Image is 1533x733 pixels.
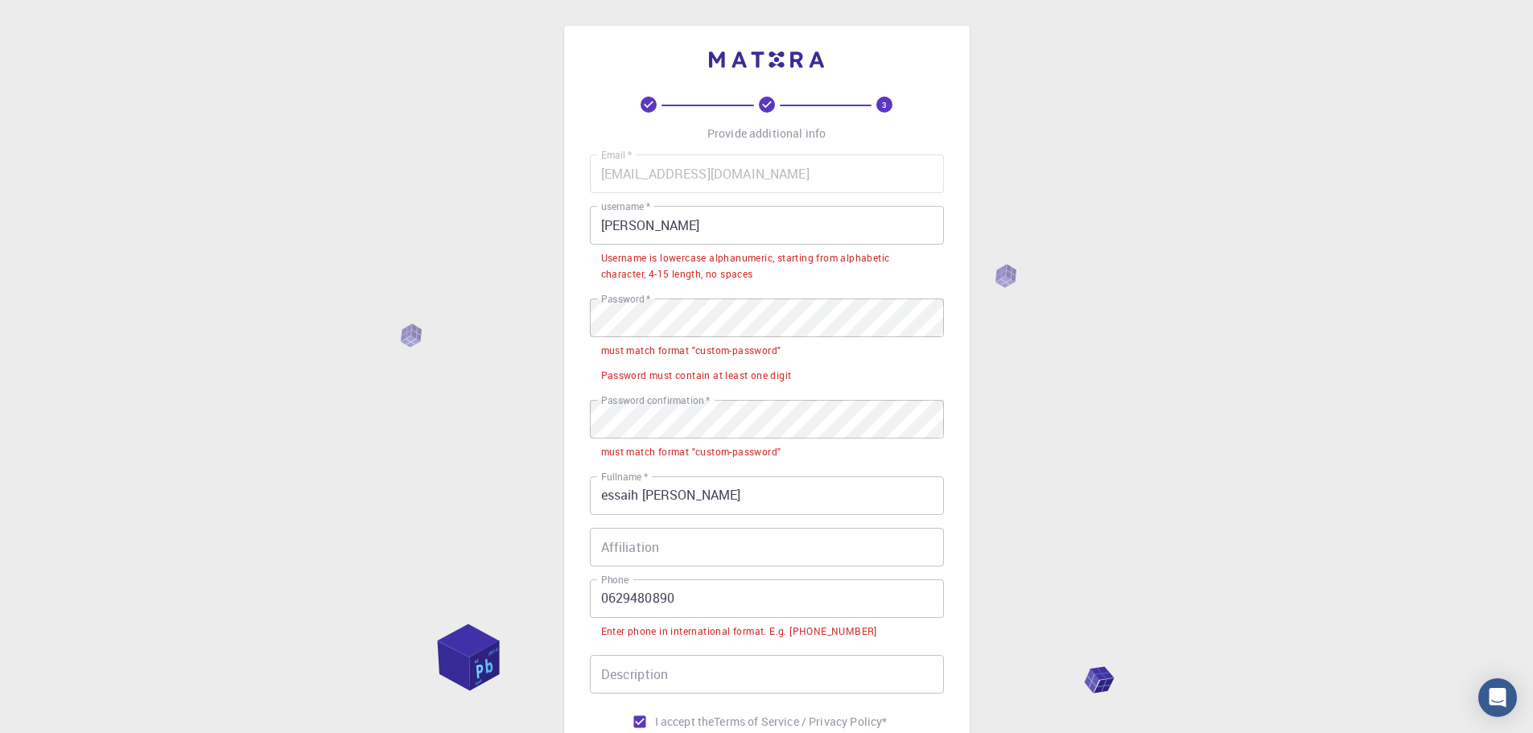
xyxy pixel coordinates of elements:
label: username [601,200,650,213]
div: must match format "custom-password" [601,343,781,359]
label: Password [601,292,650,306]
label: Email [601,148,632,162]
label: Password confirmation [601,393,710,407]
label: Fullname [601,470,648,484]
text: 3 [882,99,887,110]
div: Username is lowercase alphanumeric, starting from alphabetic character, 4-15 length, no spaces [601,250,933,282]
div: Open Intercom Messenger [1478,678,1517,717]
p: Terms of Service / Privacy Policy * [714,714,887,730]
a: Terms of Service / Privacy Policy* [714,714,887,730]
span: I accept the [655,714,715,730]
label: Phone [601,573,628,587]
p: Provide additional info [707,126,826,142]
div: Enter phone in international format. E.g. [PHONE_NUMBER] [601,624,877,640]
div: Password must contain at least one digit [601,368,792,384]
div: must match format "custom-password" [601,444,781,460]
